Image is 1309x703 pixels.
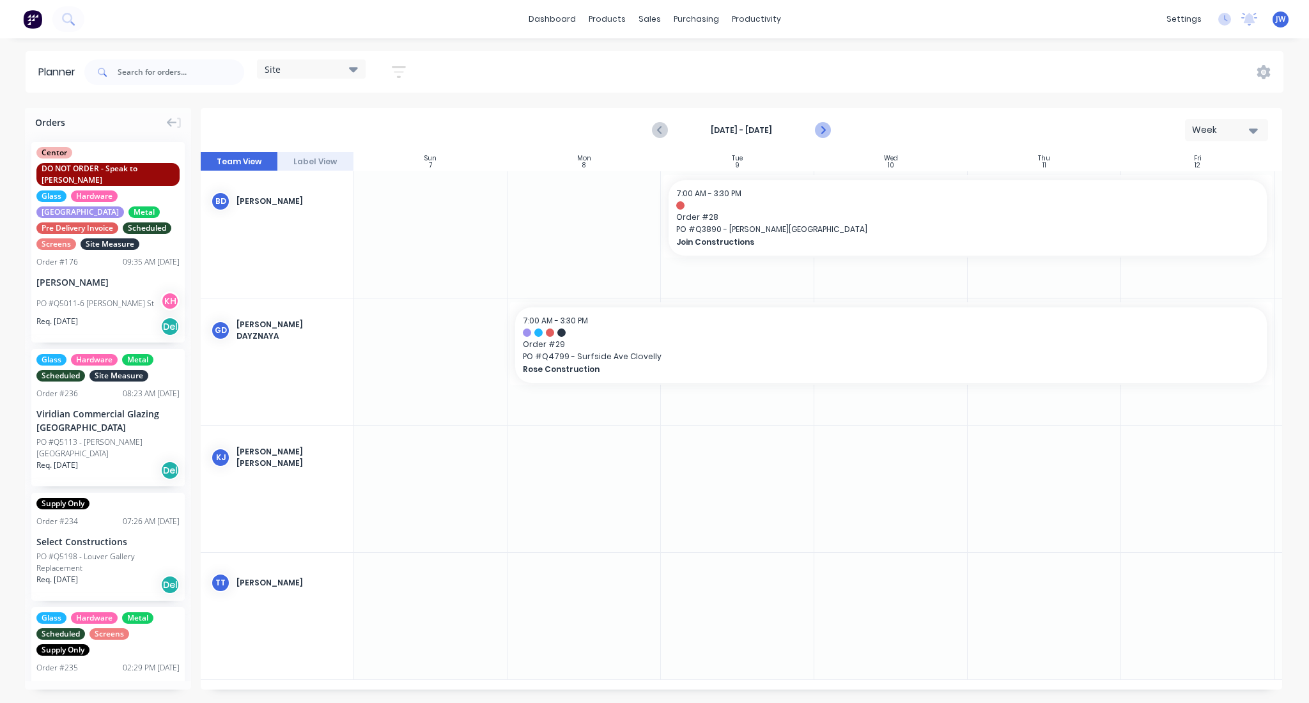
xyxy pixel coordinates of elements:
[211,321,230,340] div: GD
[36,388,78,399] div: Order # 236
[667,10,725,29] div: purchasing
[81,238,139,250] span: Site Measure
[1038,155,1050,162] div: Thu
[523,315,588,326] span: 7:00 AM - 3:30 PM
[36,147,72,158] span: Centor
[160,317,180,336] div: Del
[582,162,585,169] div: 8
[523,364,1186,375] span: Rose Construction
[424,155,437,162] div: Sun
[123,662,180,674] div: 02:29 PM [DATE]
[36,662,78,674] div: Order # 235
[582,10,632,29] div: products
[122,612,153,624] span: Metal
[38,65,82,80] div: Planner
[676,224,1259,235] span: PO # Q3890 - [PERSON_NAME][GEOGRAPHIC_DATA]
[523,351,1259,362] span: PO # Q4799 - Surfside Ave Clovelly
[36,354,66,366] span: Glass
[632,10,667,29] div: sales
[36,163,180,186] span: DO NOT ORDER - Speak to [PERSON_NAME]
[118,59,244,85] input: Search for orders...
[236,446,343,469] div: [PERSON_NAME] [PERSON_NAME]
[36,628,85,640] span: Scheduled
[36,535,180,548] div: Select Constructions
[676,212,1259,223] span: Order # 28
[211,573,230,592] div: TT
[732,155,743,162] div: Tue
[1160,10,1208,29] div: settings
[36,612,66,624] span: Glass
[676,188,741,199] span: 7:00 AM - 3:30 PM
[429,162,432,169] div: 7
[23,10,42,29] img: Factory
[36,436,180,460] div: PO #Q5113 - [PERSON_NAME][GEOGRAPHIC_DATA]
[160,291,180,311] div: KH
[36,190,66,202] span: Glass
[577,155,591,162] div: Mon
[236,196,343,207] div: [PERSON_NAME]
[36,644,89,656] span: Supply Only
[122,354,153,366] span: Metal
[522,10,582,29] a: dashboard
[888,162,894,169] div: 10
[678,125,805,136] strong: [DATE] - [DATE]
[277,152,354,171] button: Label View
[160,461,180,480] div: Del
[211,192,230,211] div: BD
[265,63,281,76] span: Site
[123,516,180,527] div: 07:26 AM [DATE]
[36,275,180,289] div: [PERSON_NAME]
[36,551,180,574] div: PO #Q5198 - Louver Gallery Replacement
[36,407,180,434] div: Viridian Commercial Glazing [GEOGRAPHIC_DATA]
[1195,162,1200,169] div: 12
[128,206,160,218] span: Metal
[36,238,76,250] span: Screens
[71,190,118,202] span: Hardware
[71,354,118,366] span: Hardware
[36,574,78,585] span: Req. [DATE]
[736,162,740,169] div: 9
[36,206,124,218] span: [GEOGRAPHIC_DATA]
[123,222,171,234] span: Scheduled
[236,577,343,589] div: [PERSON_NAME]
[35,116,65,129] span: Orders
[725,10,787,29] div: productivity
[211,448,230,467] div: KJ
[89,370,148,382] span: Site Measure
[1185,119,1268,141] button: Week
[1276,13,1285,25] span: JW
[884,155,898,162] div: Wed
[36,222,118,234] span: Pre Delivery Invoice
[36,316,78,327] span: Req. [DATE]
[36,298,154,309] div: PO #Q5011-6 [PERSON_NAME] St
[1194,155,1202,162] div: Fri
[36,498,89,509] span: Supply Only
[676,236,1201,248] span: Join Constructions
[1042,162,1046,169] div: 11
[89,628,129,640] span: Screens
[36,460,78,471] span: Req. [DATE]
[123,388,180,399] div: 08:23 AM [DATE]
[123,256,180,268] div: 09:35 AM [DATE]
[160,575,180,594] div: Del
[36,370,85,382] span: Scheduled
[236,319,343,342] div: [PERSON_NAME] Dayznaya
[523,339,1259,350] span: Order # 29
[36,256,78,268] div: Order # 176
[201,152,277,171] button: Team View
[71,612,118,624] span: Hardware
[36,516,78,527] div: Order # 234
[1192,123,1251,137] div: Week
